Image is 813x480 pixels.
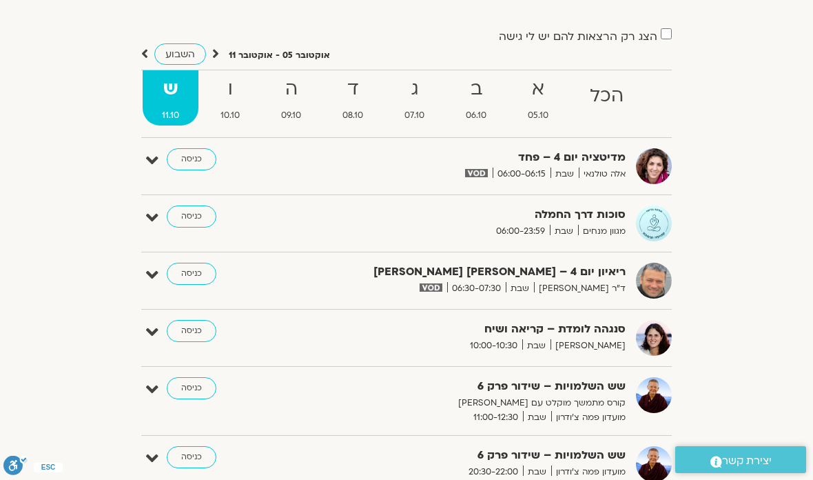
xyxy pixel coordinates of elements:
span: שבת [506,281,534,296]
a: ש11.10 [143,70,198,126]
a: ו10.10 [201,70,259,126]
span: שבת [523,465,551,479]
img: vodicon [420,283,442,292]
span: 11:00-12:30 [469,410,523,425]
span: [PERSON_NAME] [550,339,626,353]
a: כניסה [167,148,216,170]
strong: ד [323,74,382,105]
span: 10.10 [201,108,259,123]
span: שבת [550,167,579,181]
span: אלה טולנאי [579,167,626,181]
strong: ה [262,74,320,105]
strong: א [508,74,568,105]
a: כניסה [167,206,216,228]
span: מועדון פמה צ'ודרון [551,410,626,425]
p: אוקטובר 05 - אוקטובר 11 [229,48,330,63]
a: ג07.10 [385,70,444,126]
span: 10:00-10:30 [465,339,522,353]
span: שבת [550,224,578,239]
strong: ב [446,74,506,105]
strong: ריאיון יום 4 – [PERSON_NAME] [PERSON_NAME] [329,263,626,281]
a: כניסה [167,446,216,468]
span: 20:30-22:00 [464,465,523,479]
a: א05.10 [508,70,568,126]
a: כניסה [167,377,216,399]
a: ה09.10 [262,70,320,126]
span: 06:00-06:15 [493,167,550,181]
a: כניסה [167,320,216,342]
img: vodicon [465,169,488,177]
span: 06:00-23:59 [491,224,550,239]
a: השבוע [154,43,206,65]
a: יצירת קשר [675,446,806,473]
strong: שש השלמויות – שידור פרק 6 [329,377,626,396]
span: השבוע [165,48,195,61]
span: 05.10 [508,108,568,123]
strong: ג [385,74,444,105]
span: ד"ר [PERSON_NAME] [534,281,626,296]
span: 07.10 [385,108,444,123]
strong: שש השלמויות – שידור פרק 6 [329,446,626,465]
span: יצירת קשר [722,452,772,470]
a: כניסה [167,263,216,285]
span: 09.10 [262,108,320,123]
strong: ש [143,74,198,105]
span: 08.10 [323,108,382,123]
a: הכל [570,70,643,126]
span: מגוון מנחים [578,224,626,239]
span: מועדון פמה צ'ודרון [551,465,626,479]
span: 11.10 [143,108,198,123]
strong: מדיטציה יום 4 – פחד [329,148,626,167]
span: שבת [523,410,551,425]
p: קורס מתמשך מוקלט עם [PERSON_NAME] [329,396,626,410]
span: שבת [522,339,550,353]
strong: סוכות דרך החמלה [329,206,626,224]
strong: ו [201,74,259,105]
strong: סנגהה לומדת – קריאה ושיח [329,320,626,339]
label: הצג רק הרצאות להם יש לי גישה [499,30,657,43]
a: ד08.10 [323,70,382,126]
span: 06.10 [446,108,506,123]
a: ב06.10 [446,70,506,126]
strong: הכל [570,81,643,112]
span: 06:30-07:30 [447,281,506,296]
